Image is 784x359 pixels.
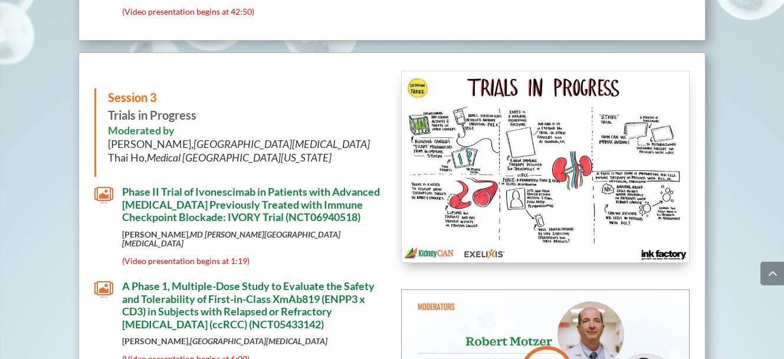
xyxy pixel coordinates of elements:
[122,229,340,248] em: MD [PERSON_NAME][GEOGRAPHIC_DATA][MEDICAL_DATA]
[147,151,332,164] em: Medical [GEOGRAPHIC_DATA][US_STATE]
[122,336,327,346] strong: [PERSON_NAME],
[108,90,157,104] span: Session 3
[108,90,196,122] strong: Trials in Progress
[108,137,370,150] span: [PERSON_NAME],
[193,137,370,150] em: [GEOGRAPHIC_DATA][MEDICAL_DATA]
[122,6,254,17] span: (Video presentation begins at 42:50)
[108,124,175,137] strong: Moderated by
[402,71,689,262] img: KidneyCAN_Ink Factory_Board Session 3
[94,186,113,205] span: 
[122,256,250,266] span: (Video presentation begins at 1:19)
[108,151,332,164] span: Thai Ho,
[122,279,375,331] span: A Phase 1, Multiple-Dose Study to Evaluate the Safety and Tolerability of First-in-Class XmAb819 ...
[122,185,380,223] span: Phase II Trial of Ivonescimab in Patients with Advanced [MEDICAL_DATA] Previously Treated with Im...
[190,336,327,346] em: [GEOGRAPHIC_DATA][MEDICAL_DATA]
[94,280,113,299] span: 
[122,229,340,248] strong: [PERSON_NAME],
